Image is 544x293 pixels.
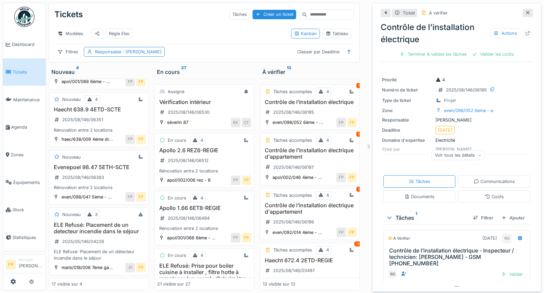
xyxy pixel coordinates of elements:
[3,141,46,169] a: Zones
[287,68,291,76] sup: 13
[95,96,98,103] div: 4
[499,213,527,222] div: Ajouter
[52,248,146,261] div: ELE Refusé: Placement de un détecteur incendie dans le séjour
[19,257,43,272] li: [PERSON_NAME]
[200,137,203,143] div: 4
[136,77,146,86] div: FP
[326,137,329,143] div: 4
[294,30,317,37] div: Kanban
[490,28,520,38] div: Actions
[354,241,361,246] div: 12
[294,47,342,57] div: Classer par Deadline
[416,214,417,222] sup: 1
[62,264,113,271] div: marb/018/008 7ème ga...
[382,127,433,133] div: Deadline
[3,113,46,141] a: Agenda
[502,234,512,243] div: RG
[95,49,162,55] div: Responsable
[168,88,184,95] div: Assigné
[167,235,216,241] div: apol/001/066 6ème - ...
[3,168,46,196] a: Équipements
[14,7,34,27] img: Badge_color-CXgf-gQk.svg
[388,236,410,241] div: À vérifier
[157,147,251,154] h3: Apollo 2.6 REZ6-REGIE
[62,96,81,103] div: Nouveau
[168,157,209,164] div: 2025/08/146/06512
[168,109,210,115] div: 2025/08/146/06530
[168,137,186,143] div: En cours
[262,68,357,76] div: À vérifier
[19,257,43,262] div: Manager
[242,233,251,242] div: FP
[429,10,448,16] div: À vérifier
[273,219,314,225] div: 2025/08/146/06196
[181,68,186,76] sup: 27
[125,192,135,202] div: FP
[382,137,531,143] div: Electricité
[263,257,357,264] h3: Haecht 672.4 2ETD-REGIE
[356,187,361,192] div: 1
[382,77,433,83] div: Priorité
[404,193,434,200] div: Documents
[76,68,79,76] sup: 4
[336,173,346,182] div: FP
[326,30,348,37] div: Tableau
[62,136,113,142] div: haec/638/009 4ème dr...
[438,127,452,133] div: [DATE]
[157,281,190,287] div: 21 visible sur 27
[444,107,493,114] div: even/098/052 6ème - e
[11,124,43,130] span: Agenda
[52,106,146,113] h3: Haecht 638.9 4ETD-SCTE
[273,247,312,253] div: Tâches accomplies
[157,225,251,232] div: Rénovation entre 2 locations
[469,50,517,59] div: Valider les coûts
[125,77,135,86] div: FP
[273,229,322,236] div: even/092/014 4ème - ...
[485,193,504,200] div: Coûts
[54,6,83,23] div: Tickets
[388,269,397,279] div: RG
[336,228,346,237] div: FP
[273,119,323,126] div: even/098/052 6ème - ...
[62,154,81,160] div: Nouveau
[95,211,98,218] div: 3
[326,247,329,253] div: 4
[3,224,46,251] a: Statistiques
[13,179,43,186] span: Équipements
[3,31,46,58] a: Dashboard
[6,257,43,273] a: FP Manager[PERSON_NAME]
[474,178,515,185] div: Communications
[51,68,146,76] div: Nouveau
[3,196,46,224] a: Stock
[242,176,251,185] div: FP
[432,150,485,160] div: Voir tous les détails
[52,164,146,170] h3: Evenepoel 98.47 5ETH-SCTE
[482,235,497,241] div: [DATE]
[52,184,146,191] div: Rénovation entre 2 locations
[386,214,468,222] div: Tâches
[109,30,130,37] div: Régie Elec
[273,174,322,181] div: apol/002/046 4ème - ...
[62,78,110,85] div: apol/001/066 6ème - ...
[263,99,357,105] h3: Contrôle de l’installation électrique
[167,119,188,126] div: séverin 87
[229,9,250,19] div: Tâches
[11,152,43,158] span: Zones
[157,168,251,174] div: Rénovation entre 2 locations
[168,252,186,259] div: En cours
[125,263,135,272] div: JV
[444,97,456,104] div: Projet
[136,263,146,272] div: FP
[336,118,346,127] div: FP
[347,228,357,237] div: FP
[382,107,433,114] div: Zone
[231,233,240,242] div: FP
[62,211,81,218] div: Nouveau
[382,87,433,93] div: Numéro de ticket
[3,58,46,86] a: Tickets
[168,195,186,201] div: En cours
[263,147,357,160] h3: Contrôle de l’installation électrique d'appartement
[356,132,361,137] div: 1
[200,195,203,201] div: 4
[273,109,314,115] div: 2025/08/146/06195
